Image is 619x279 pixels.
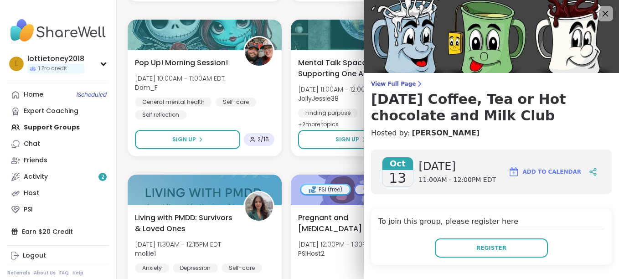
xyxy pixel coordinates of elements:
[24,139,40,149] div: Chat
[24,172,48,181] div: Activity
[301,185,350,194] div: PSI (free)
[135,98,212,107] div: General mental health
[72,270,83,276] a: Help
[298,94,339,103] b: JollyJessie38
[135,130,240,149] button: Sign Up
[298,130,403,149] button: Sign Up
[355,185,397,194] div: Bonus
[245,192,273,221] img: mollie1
[476,244,506,252] span: Register
[419,159,496,174] span: [DATE]
[7,201,109,218] a: PSI
[298,85,387,94] span: [DATE] 11:00AM - 12:00PM EDT
[371,80,612,88] span: View Full Page
[24,205,33,214] div: PSI
[7,136,109,152] a: Chat
[504,161,585,183] button: Add to Calendar
[76,91,107,98] span: 1 Scheduled
[135,212,233,234] span: Living with PMDD: Survivors & Loved Ones
[7,270,30,276] a: Referrals
[135,110,186,119] div: Self reflection
[59,270,69,276] a: FAQ
[7,185,109,201] a: Host
[7,87,109,103] a: Home1Scheduled
[371,80,612,124] a: View Full Page[DATE] Coffee, Tea or Hot chocolate and Milk Club
[419,176,496,185] span: 11:00AM - 12:00PM EDT
[135,249,156,258] b: mollie1
[7,152,109,169] a: Friends
[15,58,18,70] span: l
[135,83,158,92] b: Dom_F
[34,270,56,276] a: About Us
[172,135,196,144] span: Sign Up
[101,173,104,181] span: 2
[378,216,604,229] h4: To join this group, please register here
[23,251,46,260] div: Logout
[245,37,273,66] img: Dom_F
[27,54,84,64] div: lottietoney2018
[216,98,256,107] div: Self-care
[38,65,67,72] span: 1 Pro credit
[371,91,612,124] h3: [DATE] Coffee, Tea or Hot chocolate and Milk Club
[7,169,109,185] a: Activity2
[7,223,109,240] div: Earn $20 Credit
[24,107,78,116] div: Expert Coaching
[135,74,225,83] span: [DATE] 10:00AM - 11:00AM EDT
[508,166,519,177] img: ShareWell Logomark
[135,57,228,68] span: Pop Up! Morning Session!
[7,248,109,264] a: Logout
[523,168,581,176] span: Add to Calendar
[298,212,397,234] span: Pregnant and [MEDICAL_DATA] Parents of Multiples
[412,128,480,139] a: [PERSON_NAME]
[7,15,109,46] img: ShareWell Nav Logo
[135,263,169,273] div: Anxiety
[135,240,221,249] span: [DATE] 11:30AM - 12:15PM EDT
[435,238,548,258] button: Register
[258,136,269,143] span: 2 / 16
[389,170,406,186] span: 13
[298,57,397,79] span: Mental Talk Space: Supporting One Another
[298,249,325,258] b: PSIHost2
[24,189,39,198] div: Host
[298,240,384,249] span: [DATE] 12:00PM - 1:30PM EDT
[382,157,413,170] span: Oct
[298,108,358,118] div: Finding purpose
[7,103,109,119] a: Expert Coaching
[24,90,43,99] div: Home
[173,263,218,273] div: Depression
[222,263,262,273] div: Self-care
[335,135,359,144] span: Sign Up
[371,128,612,139] h4: Hosted by:
[24,156,47,165] div: Friends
